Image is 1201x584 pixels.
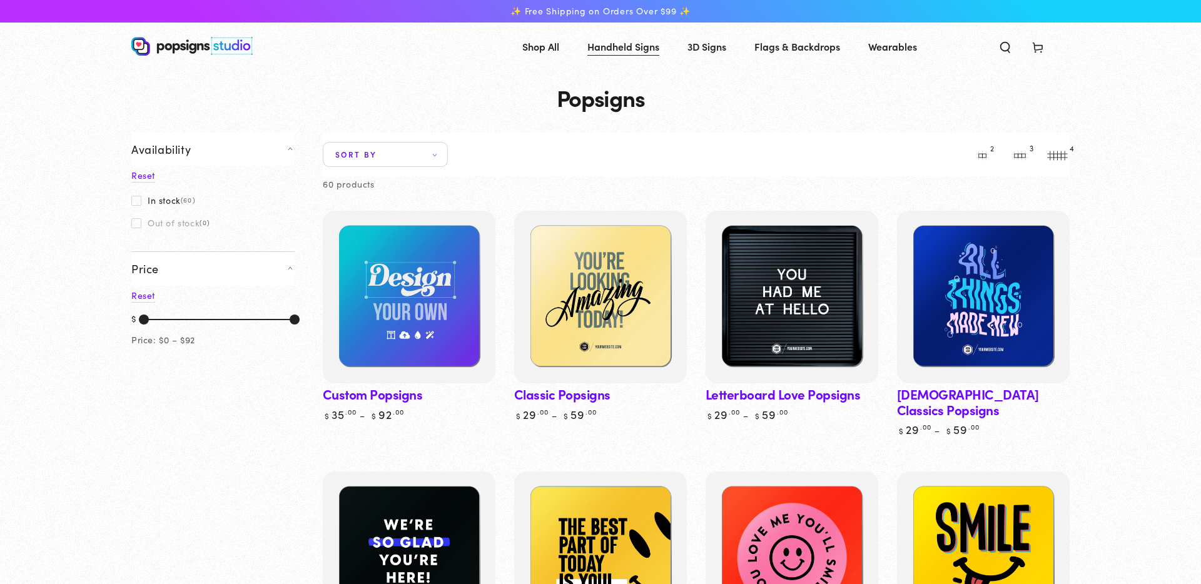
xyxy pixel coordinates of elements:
p: 60 products [323,176,375,192]
span: Availability [131,142,191,156]
a: Shop All [513,30,569,63]
a: Baptism Classics PopsignsBaptism Classics Popsigns [897,211,1070,383]
span: (0) [200,219,210,226]
a: 3D Signs [678,30,736,63]
a: Handheld Signs [578,30,669,63]
summary: Search our site [989,33,1021,60]
span: Handheld Signs [587,38,659,56]
span: Shop All [522,38,559,56]
a: Wearables [859,30,926,63]
summary: Availability [131,133,295,166]
span: 3D Signs [687,38,726,56]
summary: Price [131,251,295,285]
a: Reset [131,169,155,183]
a: Letterboard Love PopsignsLetterboard Love Popsigns [706,211,878,383]
span: Price [131,261,159,276]
a: Reset [131,289,155,303]
span: Flags & Backdrops [754,38,840,56]
span: Wearables [868,38,917,56]
span: (60) [181,196,195,204]
label: In stock [131,195,195,205]
span: ✨ Free Shipping on Orders Over $99 ✨ [510,6,691,17]
div: Price: $0 – $92 [131,332,195,348]
a: Flags & Backdrops [745,30,849,63]
summary: Sort by [323,142,448,167]
button: 2 [970,142,995,167]
a: Custom PopsignsCustom Popsigns [323,211,495,383]
a: Classic PopsignsClassic Popsigns [514,211,687,383]
h1: Popsigns [131,85,1070,110]
label: Out of stock [131,218,210,228]
img: Popsigns Studio [131,37,253,56]
button: 3 [1007,142,1032,167]
div: $ [131,311,136,328]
